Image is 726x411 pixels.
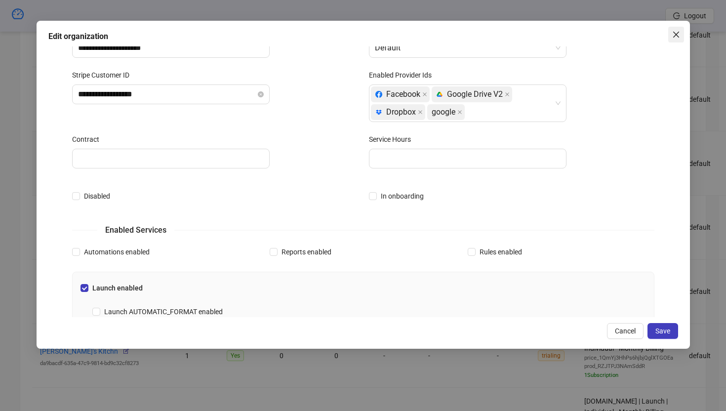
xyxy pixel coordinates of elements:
span: close [418,110,423,115]
input: Contract [72,149,270,168]
span: In onboarding [377,191,428,202]
span: Cancel [615,327,636,335]
label: Stripe Customer ID [72,70,136,81]
input: Service Hours [369,149,566,168]
span: close [422,92,427,97]
span: Automations enabled [80,247,154,257]
span: close [505,92,510,97]
span: google [432,105,455,120]
span: Disabled [80,191,114,202]
label: Enabled Provider Ids [369,70,438,81]
span: Enabled Services [97,224,174,236]
button: Save [647,323,678,339]
div: Facebook [375,87,420,102]
label: Contract [72,134,106,145]
div: Google Drive V2 [436,87,503,102]
div: Dropbox [375,105,416,120]
span: Save [655,327,670,335]
button: Cancel [607,323,644,339]
span: close [457,110,462,115]
span: google [427,104,465,120]
span: Launch enabled [88,283,147,293]
span: Reports enabled [278,247,335,257]
input: Name [72,38,270,58]
label: Service Hours [369,134,417,145]
span: Launch AUTOMATIC_FORMAT enabled [100,306,227,317]
button: close-circle [258,91,264,97]
button: Close [668,27,684,42]
span: Default [375,39,561,57]
span: Rules enabled [476,247,526,257]
span: close [672,31,680,39]
input: Stripe Customer ID [78,88,256,100]
div: Edit organization [48,31,678,42]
